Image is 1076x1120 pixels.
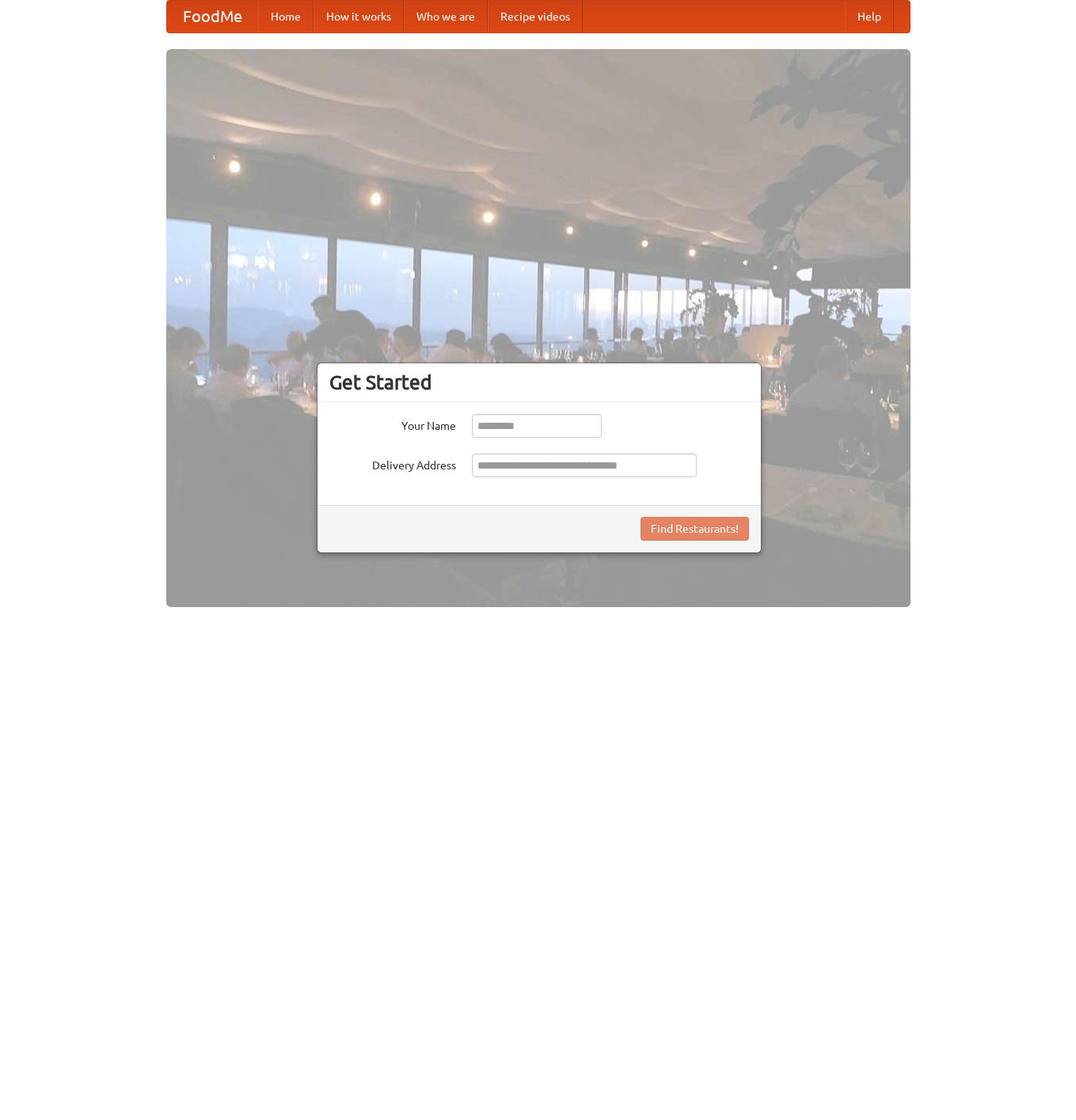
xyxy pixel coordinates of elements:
[314,1,404,32] a: How it works
[404,1,488,32] a: Who we are
[641,517,749,541] button: Find Restaurants!
[329,370,749,394] h3: Get Started
[329,414,456,434] label: Your Name
[488,1,583,32] a: Recipe videos
[329,454,456,473] label: Delivery Address
[258,1,314,32] a: Home
[167,1,258,32] a: FoodMe
[845,1,894,32] a: Help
